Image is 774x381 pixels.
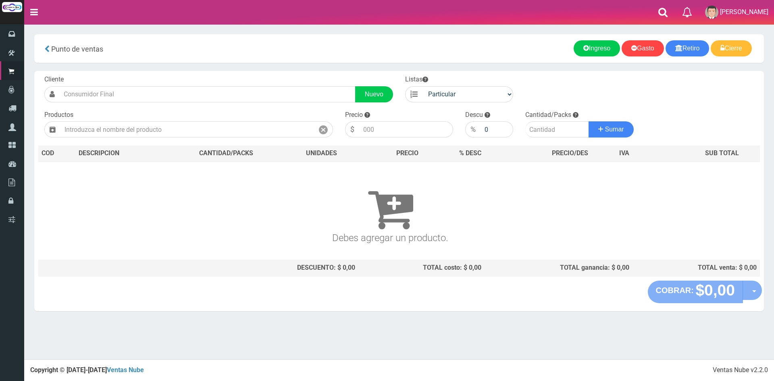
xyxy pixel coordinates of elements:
[589,121,634,137] button: Sumar
[656,286,694,295] strong: COBRAR:
[60,86,356,102] input: Consumidor Final
[362,263,482,273] div: TOTAL costo: $ 0,00
[666,40,709,56] a: Retiro
[44,75,64,84] label: Cliente
[619,149,629,157] span: IVA
[525,110,571,120] label: Cantidad/Packs
[345,121,359,137] div: $
[51,45,103,53] span: Punto de ventas
[481,121,513,137] input: 000
[2,2,22,12] img: Logo grande
[636,263,757,273] div: TOTAL venta: $ 0,00
[396,149,418,158] span: PRECIO
[488,263,629,273] div: TOTAL ganancia: $ 0,00
[359,121,453,137] input: 000
[525,121,589,137] input: Cantidad
[42,173,739,243] h3: Debes agregar un producto.
[648,281,743,303] button: COBRAR: $0,00
[552,149,588,157] span: PRECIO/DES
[38,146,75,162] th: COD
[465,121,481,137] div: %
[355,86,393,102] a: Nuevo
[713,366,768,375] div: Ventas Nube v2.2.0
[459,149,481,157] span: % DESC
[574,40,620,56] a: Ingreso
[711,40,752,56] a: Cierre
[695,281,735,299] strong: $0,00
[90,149,119,157] span: CRIPCION
[75,146,167,162] th: DES
[720,8,768,16] span: [PERSON_NAME]
[345,110,363,120] label: Precio
[30,366,144,374] strong: Copyright © [DATE]-[DATE]
[622,40,664,56] a: Gasto
[605,126,624,133] span: Sumar
[44,110,73,120] label: Productos
[107,366,144,374] a: Ventas Nube
[405,75,428,84] label: Listas
[705,6,718,19] img: User Image
[465,110,483,120] label: Descu
[705,149,739,158] span: SUB TOTAL
[60,121,314,137] input: Introduzca el nombre del producto
[285,146,358,162] th: UNIDADES
[171,263,355,273] div: DESCUENTO: $ 0,00
[167,146,285,162] th: CANTIDAD/PACKS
